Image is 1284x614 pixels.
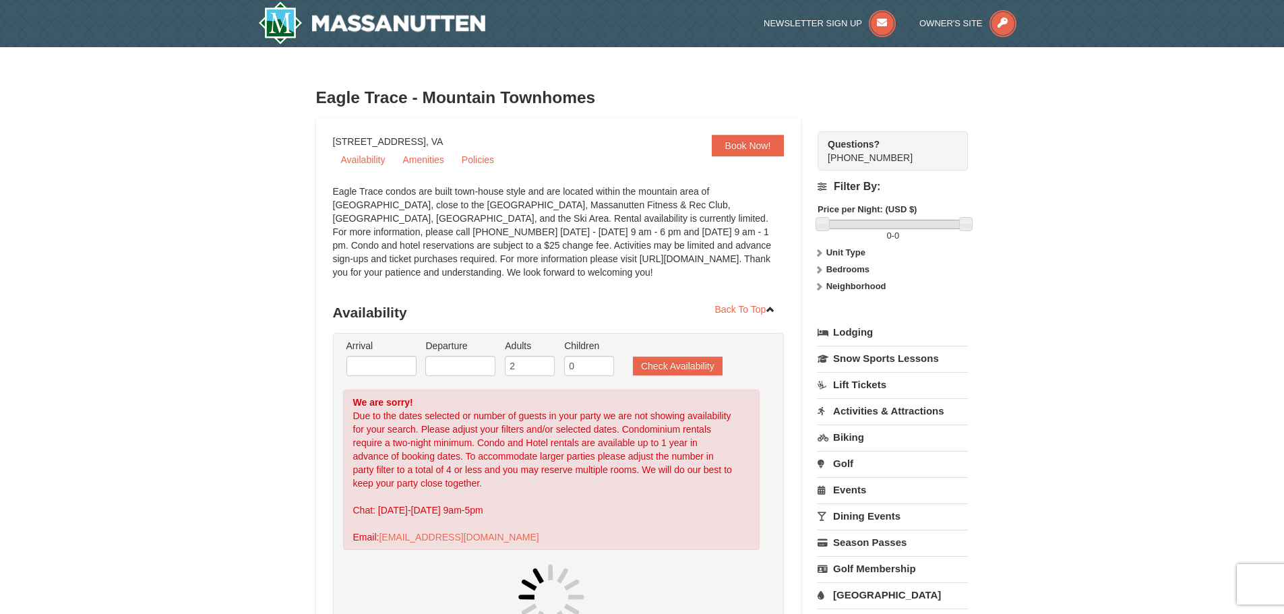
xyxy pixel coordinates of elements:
strong: Questions? [828,139,880,150]
strong: We are sorry! [353,397,413,408]
button: Check Availability [633,357,723,375]
a: Golf [818,451,968,476]
a: Newsletter Sign Up [764,18,896,28]
h3: Availability [333,299,785,326]
a: Amenities [394,150,452,170]
a: Lodging [818,320,968,344]
a: Availability [333,150,394,170]
a: Back To Top [706,299,785,319]
a: Biking [818,425,968,450]
a: Owner's Site [919,18,1016,28]
strong: Neighborhood [826,281,886,291]
strong: Price per Night: (USD $) [818,204,917,214]
span: [PHONE_NUMBER] [828,137,944,163]
div: Due to the dates selected or number of guests in your party we are not showing availability for y... [343,390,760,550]
label: Children [564,339,614,352]
a: Events [818,477,968,502]
a: [GEOGRAPHIC_DATA] [818,582,968,607]
span: Owner's Site [919,18,983,28]
strong: Bedrooms [826,264,869,274]
img: Massanutten Resort Logo [258,1,486,44]
div: Eagle Trace condos are built town-house style and are located within the mountain area of [GEOGRA... [333,185,785,293]
a: Season Passes [818,530,968,555]
a: Book Now! [712,135,785,156]
span: Newsletter Sign Up [764,18,862,28]
label: - [818,229,968,243]
a: Policies [454,150,502,170]
a: Golf Membership [818,556,968,581]
span: 0 [886,231,891,241]
label: Adults [505,339,555,352]
a: Massanutten Resort [258,1,486,44]
label: Departure [425,339,495,352]
a: Dining Events [818,503,968,528]
a: Activities & Attractions [818,398,968,423]
span: 0 [894,231,899,241]
h4: Filter By: [818,181,968,193]
a: [EMAIL_ADDRESS][DOMAIN_NAME] [379,532,539,543]
strong: Unit Type [826,247,865,257]
h3: Eagle Trace - Mountain Townhomes [316,84,969,111]
a: Lift Tickets [818,372,968,397]
a: Snow Sports Lessons [818,346,968,371]
label: Arrival [346,339,417,352]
